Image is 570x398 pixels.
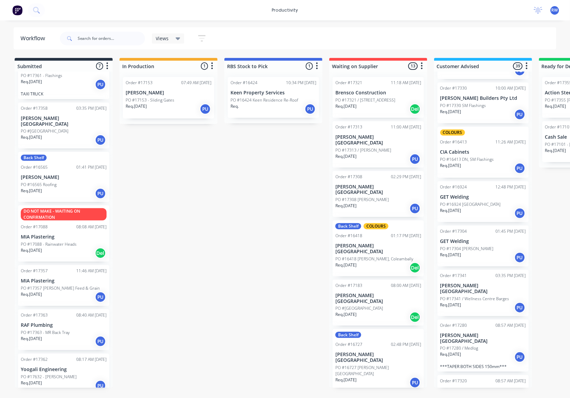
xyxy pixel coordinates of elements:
[335,103,357,109] p: Req. [DATE]
[335,90,421,96] p: Brensco Construction
[21,91,107,96] p: TAXI TRUCK
[410,262,421,273] div: Del
[76,312,107,318] div: 08:40 AM [DATE]
[440,246,494,252] p: PO #17304 [PERSON_NAME]
[21,224,48,230] div: Order #17088
[335,197,389,203] p: PO #17308 [PERSON_NAME]
[333,220,424,276] div: Back ShelfCOLOURSOrder #1641801:17 PM [DATE][PERSON_NAME][GEOGRAPHIC_DATA]PO #16418 [PERSON_NAME]...
[21,182,57,188] p: PO #16565 Roofing
[440,351,461,357] p: Req. [DATE]
[440,228,467,234] div: Order #17304
[410,154,421,165] div: PU
[440,194,526,200] p: GET Welding
[496,85,526,91] div: 10:00 AM [DATE]
[552,7,558,13] span: RW
[200,104,211,114] div: PU
[440,296,509,302] p: PO #17341 / Wellness Centre Barges
[18,205,109,262] div: DO NOT MAKE - WAITING ON CONFIRMATIONOrder #1708808:08 AM [DATE]MIA PlasteringPO #17088 - Rainwat...
[391,282,421,289] div: 08:00 AM [DATE]
[126,80,153,86] div: Order #17153
[333,77,424,118] div: Order #1732111:18 AM [DATE]Brensco ConstructionPO #17321 / [STREET_ADDRESS]Req.[DATE]Del
[21,116,107,127] p: [PERSON_NAME][GEOGRAPHIC_DATA]
[440,163,461,169] p: Req. [DATE]
[440,239,526,244] p: GET Welding
[440,322,467,328] div: Order #17280
[333,171,424,217] div: Order #1730802:29 PM [DATE][PERSON_NAME][GEOGRAPHIC_DATA]PO #17308 [PERSON_NAME]Req.[DATE]PU
[333,121,424,168] div: Order #1731311:00 AM [DATE][PERSON_NAME][GEOGRAPHIC_DATA]PO #17313 / [PERSON_NAME]Req.[DATE]PU
[438,82,529,123] div: Order #1733010:00 AM [DATE][PERSON_NAME] Builders Pty LtdPO #17330 SM FlashingsReq.[DATE]PU
[18,52,109,99] div: PO #17361 - FlashingsReq.[DATE]PUTAXI TRUCK
[335,352,421,363] p: [PERSON_NAME][GEOGRAPHIC_DATA]
[335,243,421,255] p: [PERSON_NAME][GEOGRAPHIC_DATA]
[95,188,106,199] div: PU
[95,380,106,391] div: PU
[21,234,107,240] p: MIA Plastering
[333,329,424,391] div: Back ShelfOrder #1672702:48 PM [DATE][PERSON_NAME][GEOGRAPHIC_DATA]PO #16727 [PERSON_NAME][GEOGRA...
[335,305,383,311] p: PO #[GEOGRAPHIC_DATA]
[514,302,525,313] div: PU
[21,336,42,342] p: Req. [DATE]
[123,77,214,119] div: Order #1715307:49 AM [DATE][PERSON_NAME]PO #17153 - Sliding GatesReq.[DATE]PU
[21,367,107,372] p: Yoogali Engineering
[76,164,107,170] div: 01:41 PM [DATE]
[440,201,501,208] p: PO #16924 [GEOGRAPHIC_DATA]
[335,262,357,268] p: Req. [DATE]
[440,378,467,384] div: Order #17320
[21,164,48,170] div: Order #16565
[269,5,302,15] div: productivity
[496,378,526,384] div: 08:57 AM [DATE]
[21,128,68,134] p: PO #[GEOGRAPHIC_DATA]
[410,104,421,114] div: Del
[18,354,109,395] div: Order #1736208:17 AM [DATE]Yoogali EngineeringPO #17632 - [PERSON_NAME]Req.[DATE]PU
[514,109,525,120] div: PU
[20,34,48,43] div: Workflow
[181,80,211,86] div: 07:49 AM [DATE]
[21,105,48,111] div: Order #17358
[21,134,42,140] p: Req. [DATE]
[335,332,361,338] div: Back Shelf
[335,311,357,318] p: Req. [DATE]
[18,265,109,306] div: Order #1735711:46 AM [DATE]MIA PlasteringPO #17357 [PERSON_NAME] Feed & GrainReq.[DATE]PU
[410,312,421,323] div: Del
[335,174,362,180] div: Order #17308
[76,224,107,230] div: 08:08 AM [DATE]
[18,103,109,149] div: Order #1735803:35 PM [DATE][PERSON_NAME][GEOGRAPHIC_DATA]PO #[GEOGRAPHIC_DATA]Req.[DATE]PU
[21,285,100,291] p: PO #17357 [PERSON_NAME] Feed & Grain
[335,147,391,153] p: PO #17313 / [PERSON_NAME]
[335,365,421,377] p: PO #16727 [PERSON_NAME][GEOGRAPHIC_DATA]
[335,377,357,383] p: Req. [DATE]
[21,312,48,318] div: Order #17363
[95,79,106,90] div: PU
[126,97,174,103] p: PO #17153 - Sliding Gates
[545,103,566,109] p: Req. [DATE]
[21,380,42,386] p: Req. [DATE]
[438,127,529,178] div: COLOURSOrder #1641311:26 AM [DATE]CIA CabinetsPO #16413 DN, SM FlashingsReq.[DATE]PU
[438,270,529,316] div: Order #1734103:35 PM [DATE][PERSON_NAME][GEOGRAPHIC_DATA]PO #17341 / Wellness Centre BargesReq.[D...
[391,80,421,86] div: 11:18 AM [DATE]
[126,103,147,109] p: Req. [DATE]
[364,223,389,229] div: COLOURS
[496,184,526,190] div: 12:48 PM [DATE]
[335,153,357,159] p: Req. [DATE]
[228,77,319,118] div: Order #1642410:34 PM [DATE]Keen Property ServicesPO #16424 Keen Residence Re-RoofReq.PU
[21,278,107,284] p: MIA Plastering
[21,188,42,194] p: Req. [DATE]
[335,256,413,262] p: PO #16418 [PERSON_NAME], Coleambally
[21,79,42,85] p: Req. [DATE]
[440,103,486,109] p: PO #17330 SM Flashings
[76,356,107,363] div: 08:17 AM [DATE]
[410,377,421,388] div: PU
[333,280,424,326] div: Order #1718308:00 AM [DATE][PERSON_NAME][GEOGRAPHIC_DATA]PO #[GEOGRAPHIC_DATA]Req.[DATE]Del
[496,273,526,279] div: 03:35 PM [DATE]
[335,233,362,239] div: Order #16418
[335,97,395,103] p: PO #17321 / [STREET_ADDRESS]
[21,291,42,297] p: Req. [DATE]
[305,104,316,114] div: PU
[231,80,257,86] div: Order #16424
[21,322,107,328] p: RAF Plumbing
[440,184,467,190] div: Order #16924
[440,109,461,115] p: Req. [DATE]
[391,341,421,348] div: 02:48 PM [DATE]
[76,268,107,274] div: 11:46 AM [DATE]
[231,90,316,96] p: Keen Property Services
